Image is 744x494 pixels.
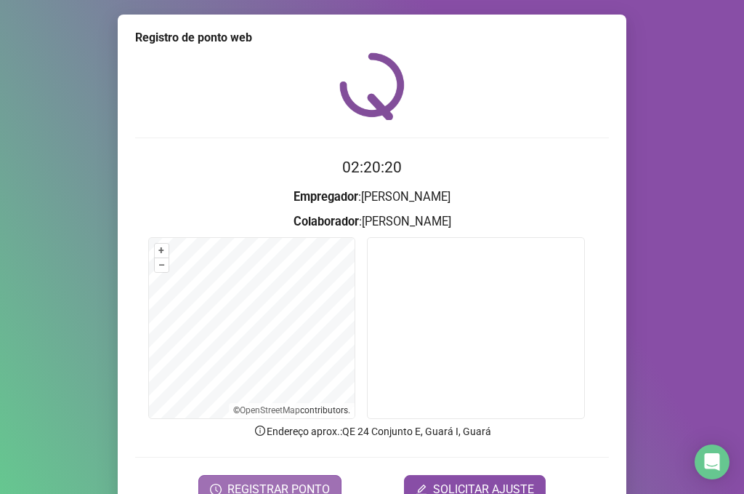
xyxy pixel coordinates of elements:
[240,405,300,415] a: OpenStreetMap
[135,188,609,207] h3: : [PERSON_NAME]
[135,212,609,231] h3: : [PERSON_NAME]
[339,52,405,120] img: QRPoint
[254,424,267,437] span: info-circle
[135,423,609,439] p: Endereço aprox. : QE 24 Conjunto E, Guará I, Guará
[233,405,350,415] li: © contributors.
[695,445,729,479] div: Open Intercom Messenger
[135,29,609,47] div: Registro de ponto web
[294,190,358,204] strong: Empregador
[155,258,169,272] button: –
[342,159,402,176] time: 02:20:20
[155,244,169,258] button: +
[294,215,359,228] strong: Colaborador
